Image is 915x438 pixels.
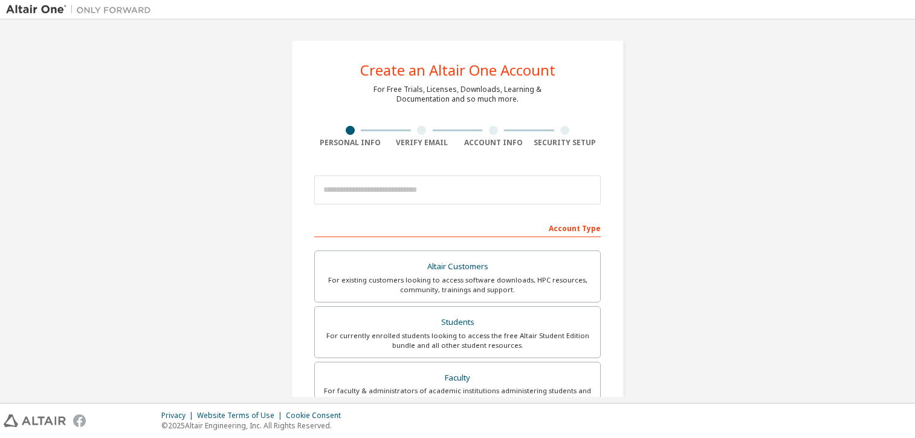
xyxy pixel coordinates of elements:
[529,138,601,148] div: Security Setup
[286,411,348,420] div: Cookie Consent
[386,138,458,148] div: Verify Email
[161,420,348,431] p: © 2025 Altair Engineering, Inc. All Rights Reserved.
[161,411,197,420] div: Privacy
[360,63,555,77] div: Create an Altair One Account
[73,414,86,427] img: facebook.svg
[373,85,542,104] div: For Free Trials, Licenses, Downloads, Learning & Documentation and so much more.
[322,314,593,331] div: Students
[322,275,593,295] div: For existing customers looking to access software downloads, HPC resources, community, trainings ...
[314,218,601,237] div: Account Type
[322,331,593,350] div: For currently enrolled students looking to access the free Altair Student Edition bundle and all ...
[322,370,593,387] div: Faculty
[322,258,593,275] div: Altair Customers
[197,411,286,420] div: Website Terms of Use
[314,138,386,148] div: Personal Info
[4,414,66,427] img: altair_logo.svg
[457,138,529,148] div: Account Info
[6,4,157,16] img: Altair One
[322,386,593,405] div: For faculty & administrators of academic institutions administering students and accessing softwa...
